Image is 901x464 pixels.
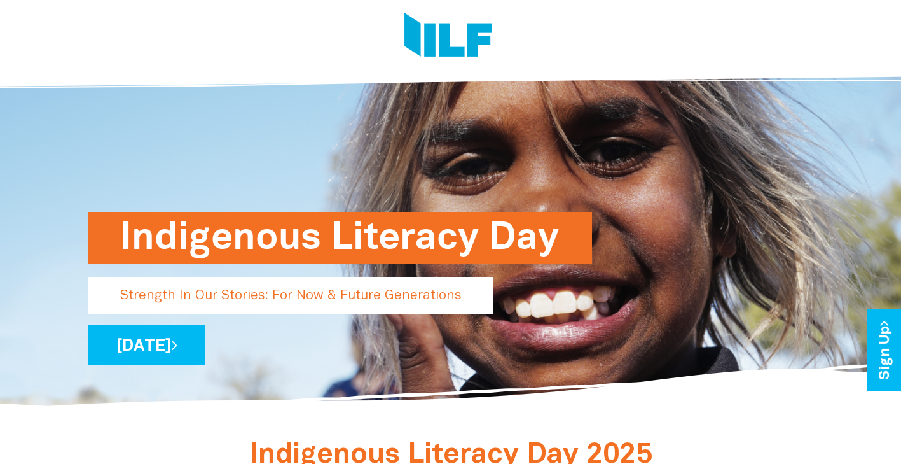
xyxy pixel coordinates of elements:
[120,212,560,264] h1: Indigenous Literacy Day
[404,13,492,60] img: Logo
[88,325,205,365] a: [DATE]
[88,277,493,314] p: Strength In Our Stories: For Now & Future Generations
